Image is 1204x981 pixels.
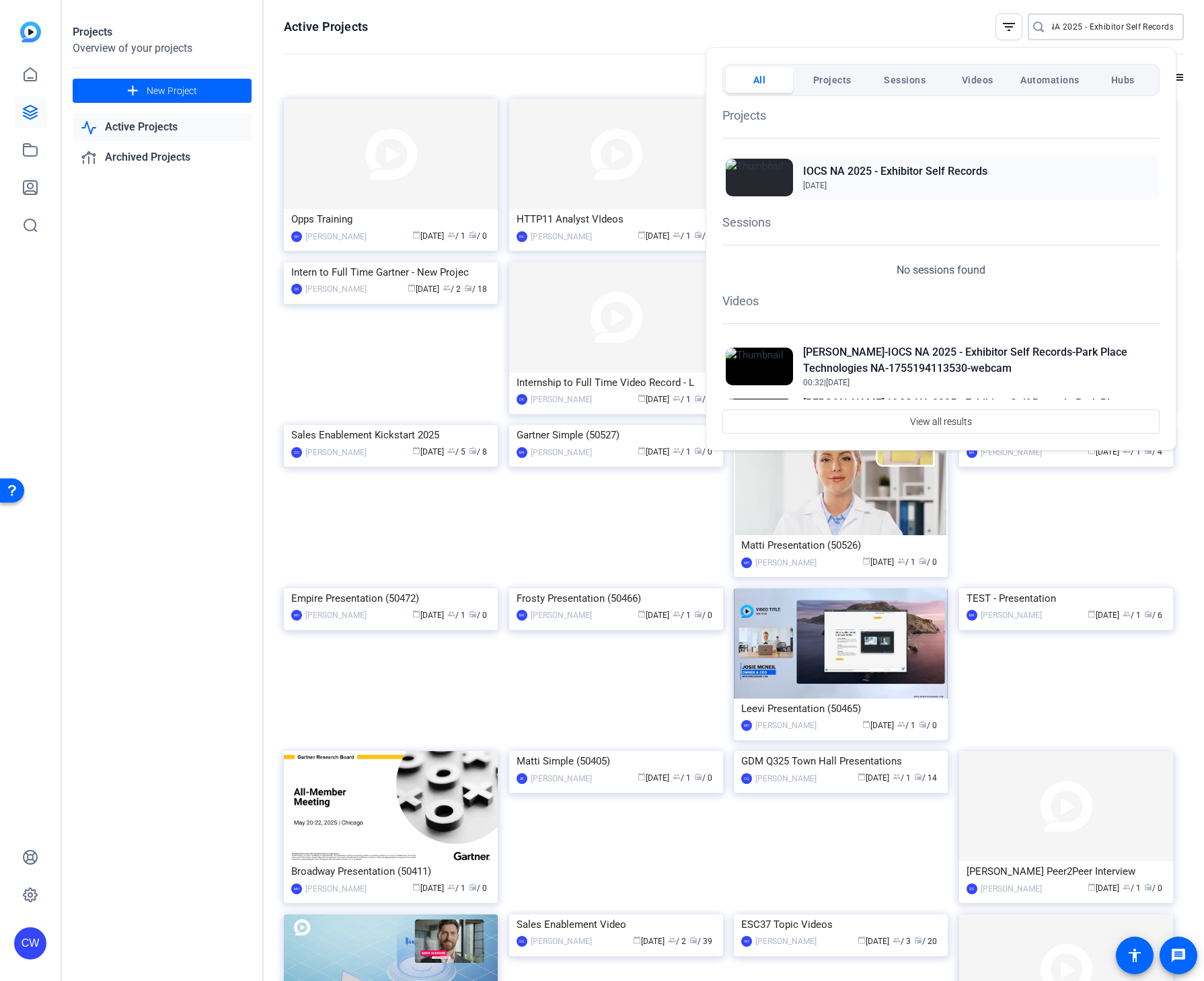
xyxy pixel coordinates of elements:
[884,68,926,92] span: Sessions
[897,262,985,278] p: No sessions found
[1111,68,1135,92] span: Hubs
[803,378,824,387] span: 00:32
[722,292,1160,310] h1: Videos
[726,159,793,196] img: Thumbnail
[826,378,850,387] span: [DATE]
[813,68,852,92] span: Projects
[803,344,1156,377] h2: [PERSON_NAME]-IOCS NA 2025 - Exhibitor Self Records-Park Place Technologies NA-1755194113530-webcam
[722,106,1160,124] h1: Projects
[722,409,1160,434] button: View all results
[726,399,793,436] img: Thumbnail
[962,68,993,92] span: Videos
[803,181,827,190] span: [DATE]
[726,348,793,385] img: Thumbnail
[1020,68,1080,92] span: Automations
[803,395,1156,428] h2: [PERSON_NAME]-IOCS NA 2025 - Exhibitor Self Records-Park Place Technologies NA-1755194084647-webcam
[910,409,972,434] span: View all results
[824,378,826,387] span: |
[753,68,766,92] span: All
[722,213,1160,231] h1: Sessions
[803,163,987,180] h2: IOCS NA 2025 - Exhibitor Self Records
